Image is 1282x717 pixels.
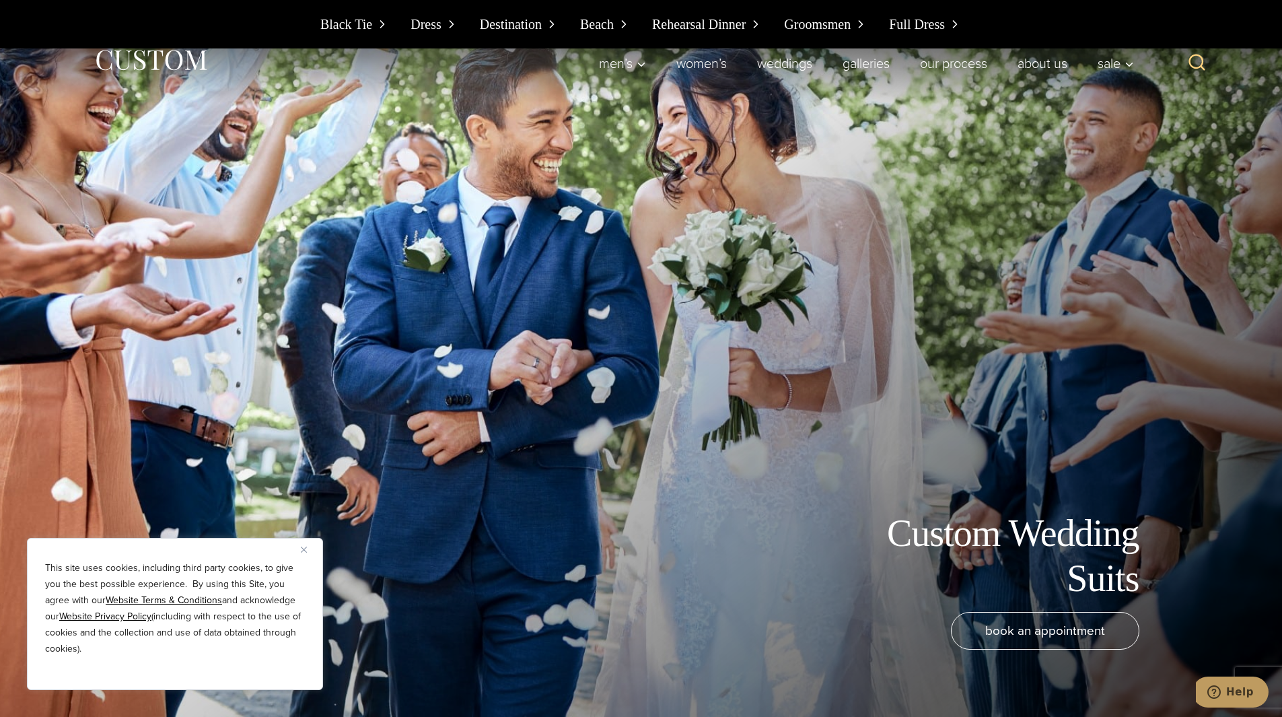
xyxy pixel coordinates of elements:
[1002,50,1082,77] a: About Us
[904,50,1002,77] a: Our Process
[784,13,851,35] span: Groomsmen
[661,50,742,77] a: Women’s
[301,547,307,553] img: Close
[652,13,746,35] span: Rehearsal Dinner
[580,13,614,35] span: Beach
[583,50,661,77] button: Men’s sub menu toggle
[320,13,372,35] span: Black Tie
[836,511,1139,601] h1: Custom Wedding Suits
[1181,47,1213,79] button: View Search Form
[742,50,827,77] a: weddings
[106,593,222,607] a: Website Terms & Conditions
[985,621,1105,640] span: book an appointment
[45,560,305,657] p: This site uses cookies, including third party cookies, to give you the best possible experience. ...
[480,13,542,35] span: Destination
[301,541,317,557] button: Close
[827,50,904,77] a: Galleries
[1082,50,1141,77] button: Sale sub menu toggle
[889,13,945,35] span: Full Dress
[1196,677,1269,710] iframe: Opens a widget where you can chat to one of our agents
[59,609,151,623] a: Website Privacy Policy
[951,612,1139,650] a: book an appointment
[583,50,1141,77] nav: Primary Navigation
[411,13,441,35] span: Dress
